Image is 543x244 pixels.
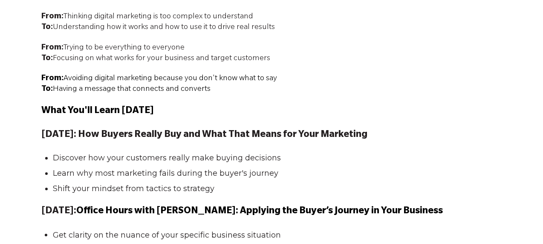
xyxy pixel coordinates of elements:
span: Office Hours with [PERSON_NAME]: Applying the Buyer’s Journey in Your Business [76,206,443,217]
strong: To: [41,23,53,32]
strong: [DATE]: How Buyers Really Buy and What That Means for Your Marketing [41,130,367,140]
span: From: [41,75,64,83]
strong: To: [41,55,53,63]
strong: From: [41,13,64,21]
span: Get clarity on the nuance of your specific business situation [53,230,281,240]
li: Discover how your customers really make buying decisions [53,153,497,163]
span: Understanding how it works and how to use it to drive real results [41,23,275,32]
iframe: Chat Widget [500,203,543,244]
span: Avoiding digital marketing because you don't know what to say [64,75,277,83]
strong: [DATE]: [41,206,443,217]
li: Shift your mindset from tactics to strategy [53,183,497,194]
span: Trying to be everything to everyone [41,44,185,52]
span: What You'll Learn [DATE] [41,106,154,116]
li: Learn why most marketing fails during the buyer's journey [53,168,497,179]
span: Having a message that connects and converts [53,85,211,94]
span: Thinking digital marketing is too complex to understand [41,13,253,21]
span: Focusing on what works for your business and target customers [41,55,270,63]
strong: From: [41,44,64,52]
span: To: [41,85,53,94]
